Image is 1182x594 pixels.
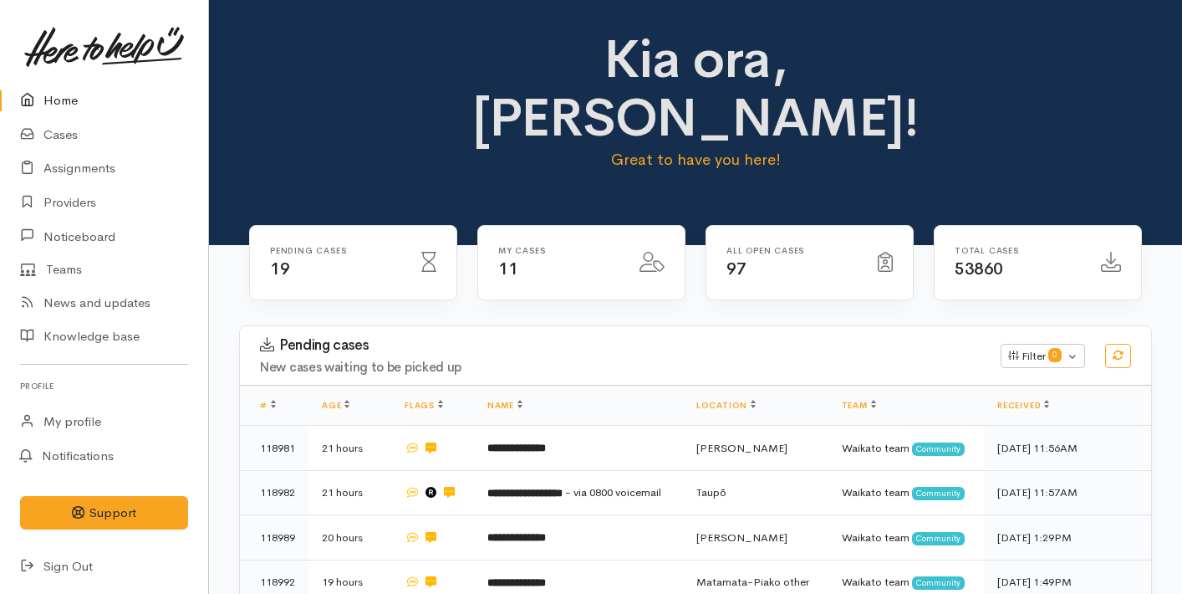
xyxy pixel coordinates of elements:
h6: Profile [20,375,188,397]
td: 118982 [240,470,308,515]
td: Waikato team [828,426,984,471]
h1: Kia ora, [PERSON_NAME]! [472,30,919,148]
span: 11 [498,259,517,279]
a: Team [842,400,876,411]
button: Filter0 [1001,344,1085,369]
a: Age [322,400,349,411]
span: Taupō [696,485,726,499]
span: 0 [1048,348,1062,361]
td: 20 hours [308,515,391,561]
a: Received [997,400,1049,411]
td: [DATE] 1:29PM [984,515,1151,561]
a: # [260,400,276,411]
td: 21 hours [308,426,391,471]
span: Community [912,443,965,456]
h3: Pending cases [260,337,981,354]
span: - via 0800 voicemail [565,485,661,499]
button: Support [20,496,188,530]
span: [PERSON_NAME] [696,441,787,455]
a: Flags [405,400,443,411]
a: Location [696,400,756,411]
h6: Total cases [955,246,1081,255]
span: 53860 [955,259,1003,279]
a: Name [487,400,522,411]
span: 97 [726,259,746,279]
span: [PERSON_NAME] [696,530,787,545]
span: 19 [270,259,289,279]
span: Community [912,576,965,590]
td: 118989 [240,515,308,561]
td: [DATE] 11:56AM [984,426,1151,471]
td: 21 hours [308,470,391,515]
td: Waikato team [828,515,984,561]
h4: New cases waiting to be picked up [260,361,981,375]
td: 118981 [240,426,308,471]
td: [DATE] 11:57AM [984,470,1151,515]
h6: Pending cases [270,246,401,255]
h6: My cases [498,246,619,255]
span: Community [912,487,965,500]
td: Waikato team [828,470,984,515]
span: Community [912,532,965,545]
h6: All Open cases [726,246,858,255]
span: Matamata-Piako other [696,575,809,589]
p: Great to have you here! [472,148,919,172]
